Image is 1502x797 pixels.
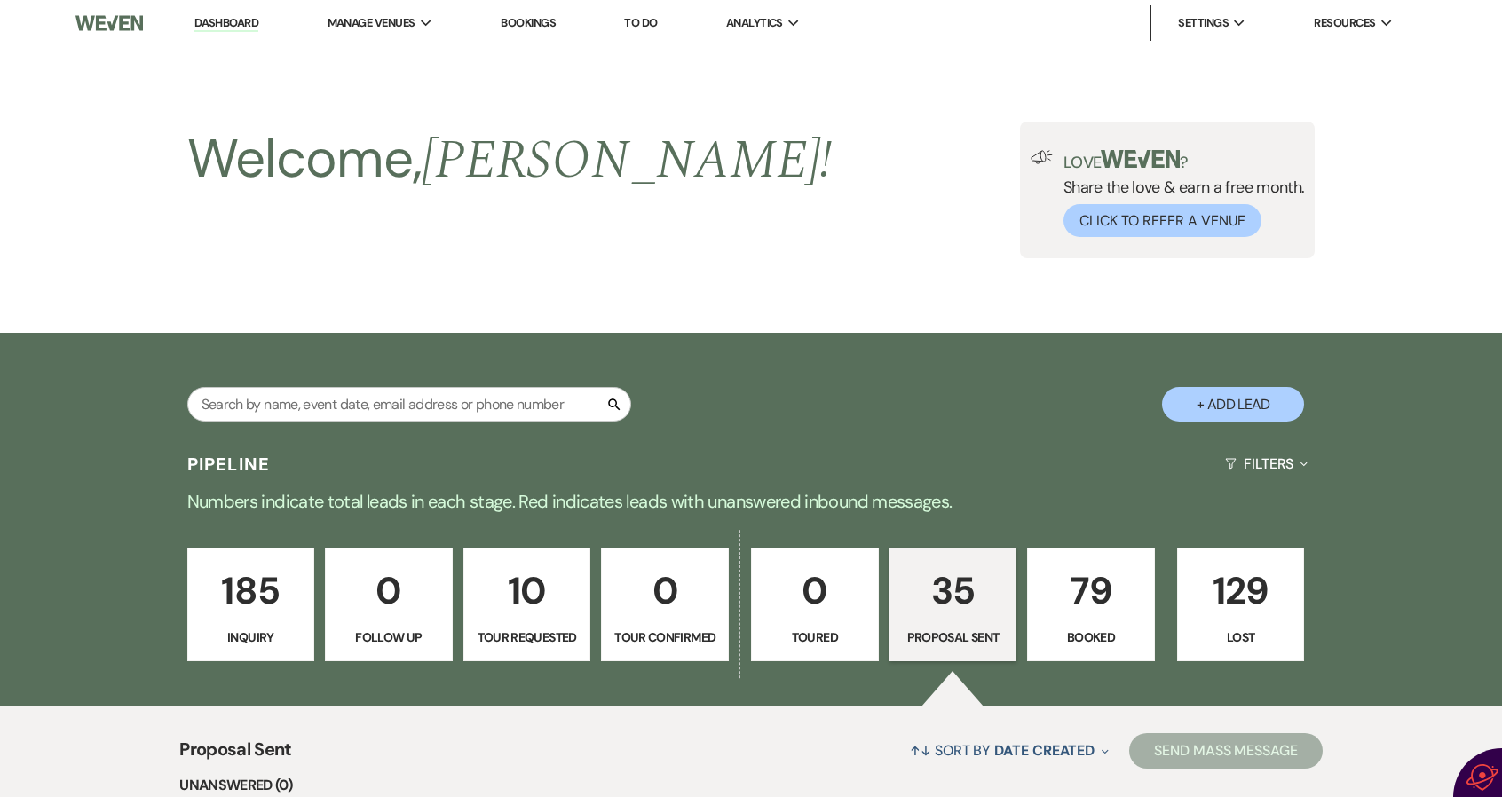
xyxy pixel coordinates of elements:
p: Follow Up [336,627,441,647]
button: + Add Lead [1162,387,1304,422]
p: Love ? [1063,150,1305,170]
span: Manage Venues [328,14,415,32]
a: 79Booked [1027,548,1155,661]
div: Share the love & earn a free month. [1053,150,1305,237]
span: Proposal Sent [179,736,292,774]
input: Search by name, event date, email address or phone number [187,387,631,422]
li: Unanswered (0) [179,774,1323,797]
p: Inquiry [199,627,304,647]
a: Bookings [501,15,556,30]
button: Sort By Date Created [903,727,1116,774]
p: 10 [475,561,580,620]
p: Booked [1039,627,1143,647]
a: To Do [624,15,657,30]
a: 0Follow Up [325,548,453,661]
img: weven-logo-green.svg [1101,150,1180,168]
p: 35 [901,561,1006,620]
a: 35Proposal Sent [889,548,1017,661]
p: 185 [199,561,304,620]
p: Tour Confirmed [613,627,717,647]
button: Click to Refer a Venue [1063,204,1261,237]
h3: Pipeline [187,452,271,477]
p: Lost [1189,627,1293,647]
span: Settings [1178,14,1229,32]
h2: Welcome, [187,122,833,198]
span: [PERSON_NAME] ! [422,120,832,201]
a: 0Tour Confirmed [601,548,729,661]
img: loud-speaker-illustration.svg [1031,150,1053,164]
a: Dashboard [194,15,258,32]
p: 129 [1189,561,1293,620]
a: 185Inquiry [187,548,315,661]
p: 79 [1039,561,1143,620]
a: 10Tour Requested [463,548,591,661]
p: Tour Requested [475,627,580,647]
button: Send Mass Message [1129,733,1323,769]
p: Toured [763,627,867,647]
p: Proposal Sent [901,627,1006,647]
p: 0 [763,561,867,620]
a: 129Lost [1177,548,1305,661]
img: Weven Logo [75,4,143,42]
p: Numbers indicate total leads in each stage. Red indicates leads with unanswered inbound messages. [112,487,1390,516]
p: 0 [613,561,717,620]
span: Analytics [726,14,783,32]
span: ↑↓ [910,741,931,760]
p: 0 [336,561,441,620]
a: 0Toured [751,548,879,661]
span: Date Created [994,741,1095,760]
span: Resources [1314,14,1375,32]
button: Filters [1218,440,1315,487]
